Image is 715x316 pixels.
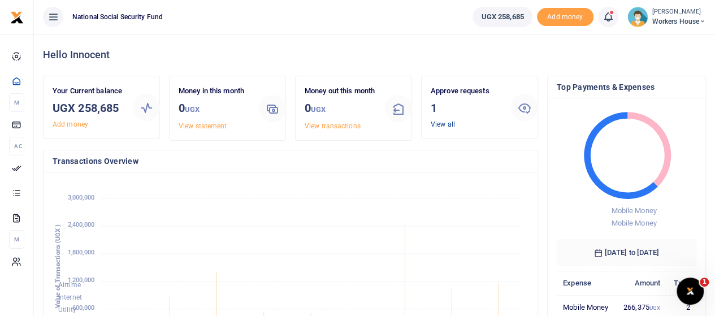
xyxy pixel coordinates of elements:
[537,12,593,20] a: Add money
[677,278,704,305] iframe: Intercom live chat
[652,16,706,27] span: Workers House
[10,12,24,21] a: logo-small logo-large logo-large
[611,206,656,215] span: Mobile Money
[68,276,94,284] tspan: 1,200,000
[473,7,532,27] a: UGX 258,685
[58,281,81,289] span: Airtime
[68,194,94,201] tspan: 3,000,000
[557,81,696,93] h4: Top Payments & Expenses
[9,93,24,112] li: M
[611,219,656,227] span: Mobile Money
[43,49,706,61] h4: Hello Innocent
[185,105,200,114] small: UGX
[54,224,62,309] text: Value of Transactions (UGX )
[179,85,250,97] p: Money in this month
[68,222,94,229] tspan: 2,400,000
[9,230,24,249] li: M
[53,120,88,128] a: Add money
[627,7,706,27] a: profile-user [PERSON_NAME] Workers House
[179,99,250,118] h3: 0
[431,120,455,128] a: View all
[627,7,648,27] img: profile-user
[53,85,124,97] p: Your Current balance
[72,304,94,311] tspan: 600,000
[9,137,24,155] li: Ac
[53,99,124,116] h3: UGX 258,685
[10,11,24,24] img: logo-small
[557,239,696,266] h6: [DATE] to [DATE]
[53,155,528,167] h4: Transactions Overview
[649,305,660,311] small: UGX
[305,122,361,130] a: View transactions
[666,271,696,295] th: Txns
[652,7,706,17] small: [PERSON_NAME]
[481,11,523,23] span: UGX 258,685
[311,105,326,114] small: UGX
[305,99,376,118] h3: 0
[537,8,593,27] span: Add money
[557,271,616,295] th: Expense
[616,271,666,295] th: Amount
[179,122,227,130] a: View statement
[431,99,502,116] h3: 1
[68,12,167,22] span: National Social Security Fund
[58,306,76,314] span: Utility
[305,85,376,97] p: Money out this month
[537,8,593,27] li: Toup your wallet
[58,293,82,301] span: Internet
[700,278,709,287] span: 1
[68,249,94,257] tspan: 1,800,000
[468,7,536,27] li: Wallet ballance
[431,85,502,97] p: Approve requests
